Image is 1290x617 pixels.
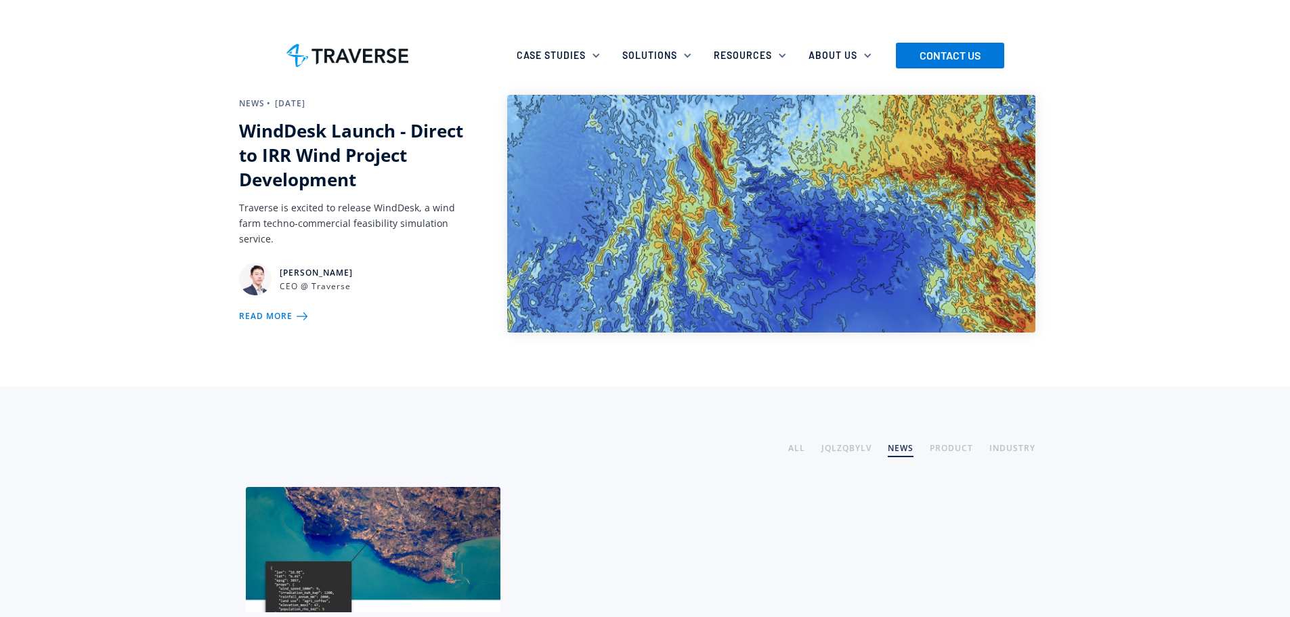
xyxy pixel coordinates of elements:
[239,200,467,247] p: Traverse is excited to release WindDesk, a wind farm techno-commercial feasibility simulation ser...
[239,97,267,110] div: News
[239,309,293,324] div: READ MORE
[280,280,353,293] div: CEO @ Traverse
[896,43,1004,68] a: CONTACT US
[989,441,1035,457] a: Industry
[509,41,614,70] div: Case Studies
[239,119,467,192] h1: WindDesk Launch - Direct to IRR Wind Project Development
[809,49,857,62] div: About Us
[267,98,273,109] strong: •
[517,49,586,62] div: Case Studies
[706,41,800,70] div: Resources
[930,441,973,457] a: Product
[788,441,805,457] a: ALL
[888,441,913,457] a: News
[622,49,677,62] div: Solutions
[800,41,886,70] div: About Us
[239,95,1052,333] a: News•[DATE]WindDesk Launch - Direct to IRR Wind Project DevelopmentTraverse is excited to release...
[275,97,307,110] div: [DATE]
[821,441,872,457] a: JqLZQByLv
[614,41,706,70] div: Solutions
[714,49,772,62] div: Resources
[280,265,353,280] div: [PERSON_NAME]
